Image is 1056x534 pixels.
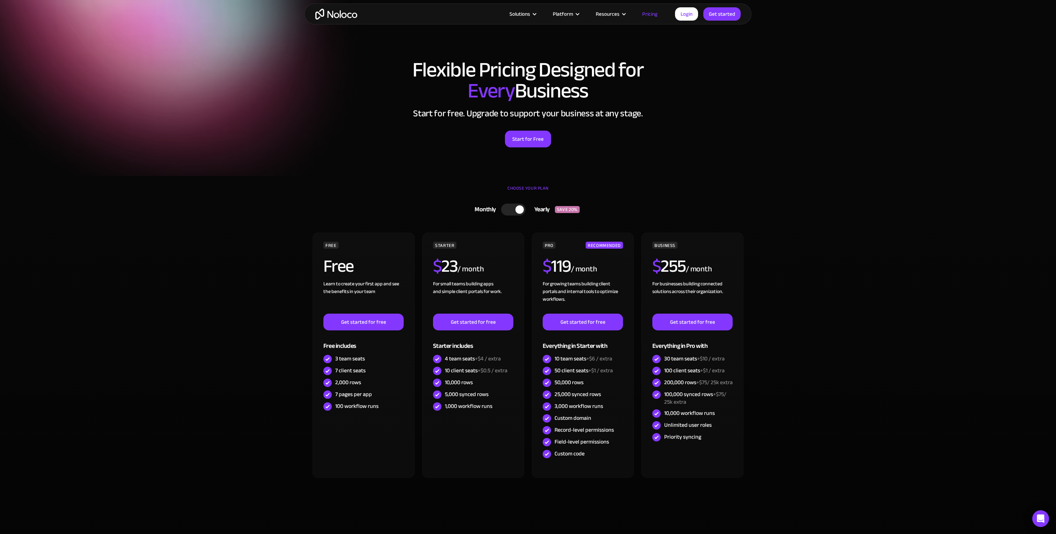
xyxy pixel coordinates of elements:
div: FREE [323,242,339,249]
div: 100 workflow runs [335,402,379,410]
h2: 119 [543,257,571,275]
span: +$6 / extra [586,353,612,364]
div: 10 team seats [555,355,612,363]
div: Starter includes [433,330,513,353]
div: 2,000 rows [335,379,361,386]
div: Free includes [323,330,404,353]
div: 100,000 synced rows [664,390,733,406]
h2: 255 [652,257,686,275]
h1: Flexible Pricing Designed for Business [311,59,745,101]
div: For businesses building connected solutions across their organization. ‍ [652,280,733,314]
a: Get started for free [543,314,623,330]
div: 100 client seats [664,367,725,374]
a: home [315,9,357,20]
div: Custom code [555,450,585,458]
div: Resources [596,9,619,19]
div: / month [457,264,484,275]
div: / month [571,264,597,275]
a: Start for Free [505,131,551,147]
a: Get started [703,7,741,21]
div: PRO [543,242,556,249]
span: $ [433,250,442,283]
div: For small teams building apps and simple client portals for work. ‍ [433,280,513,314]
div: 5,000 synced rows [445,390,489,398]
div: CHOOSE YOUR PLAN [311,183,745,200]
div: / month [686,264,712,275]
div: Monthly [466,204,501,215]
div: For growing teams building client portals and internal tools to optimize workflows. [543,280,623,314]
div: Everything in Starter with [543,330,623,353]
div: SAVE 20% [555,206,580,213]
div: Learn to create your first app and see the benefits in your team ‍ [323,280,404,314]
div: 10,000 workflow runs [664,409,715,417]
h2: Free [323,257,354,275]
h2: Start for free. Upgrade to support your business at any stage. [311,108,745,119]
span: $ [543,250,551,283]
div: Platform [544,9,587,19]
div: 10,000 rows [445,379,473,386]
span: +$75/ 25k extra [664,389,726,407]
div: 1,000 workflow runs [445,402,492,410]
a: Get started for free [323,314,404,330]
a: Pricing [633,9,666,19]
div: Yearly [526,204,555,215]
span: Every [468,71,515,110]
div: RECOMMENDED [586,242,623,249]
div: Custom domain [555,414,591,422]
h2: 23 [433,257,458,275]
a: Get started for free [652,314,733,330]
span: +$1 / extra [700,365,725,376]
div: STARTER [433,242,456,249]
div: 25,000 synced rows [555,390,601,398]
a: Get started for free [433,314,513,330]
div: Resources [587,9,633,19]
span: +$0.5 / extra [478,365,507,376]
div: Priority syncing [664,433,701,441]
div: Solutions [501,9,544,19]
a: Login [675,7,698,21]
div: Everything in Pro with [652,330,733,353]
div: BUSINESS [652,242,677,249]
div: 3 team seats [335,355,365,363]
div: 4 team seats [445,355,501,363]
div: Solutions [509,9,530,19]
span: +$4 / extra [475,353,501,364]
div: 200,000 rows [664,379,733,386]
span: +$10 / extra [697,353,725,364]
div: Open Intercom Messenger [1032,510,1049,527]
div: 10 client seats [445,367,507,374]
div: Platform [553,9,573,19]
span: +$75/ 25k extra [696,377,733,388]
div: Record-level permissions [555,426,614,434]
div: 50 client seats [555,367,613,374]
div: 7 pages per app [335,390,372,398]
div: 30 team seats [664,355,725,363]
div: 3,000 workflow runs [555,402,603,410]
div: Field-level permissions [555,438,609,446]
span: $ [652,250,661,283]
span: +$1 / extra [588,365,613,376]
div: 50,000 rows [555,379,584,386]
div: Unlimited user roles [664,421,712,429]
div: 7 client seats [335,367,366,374]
